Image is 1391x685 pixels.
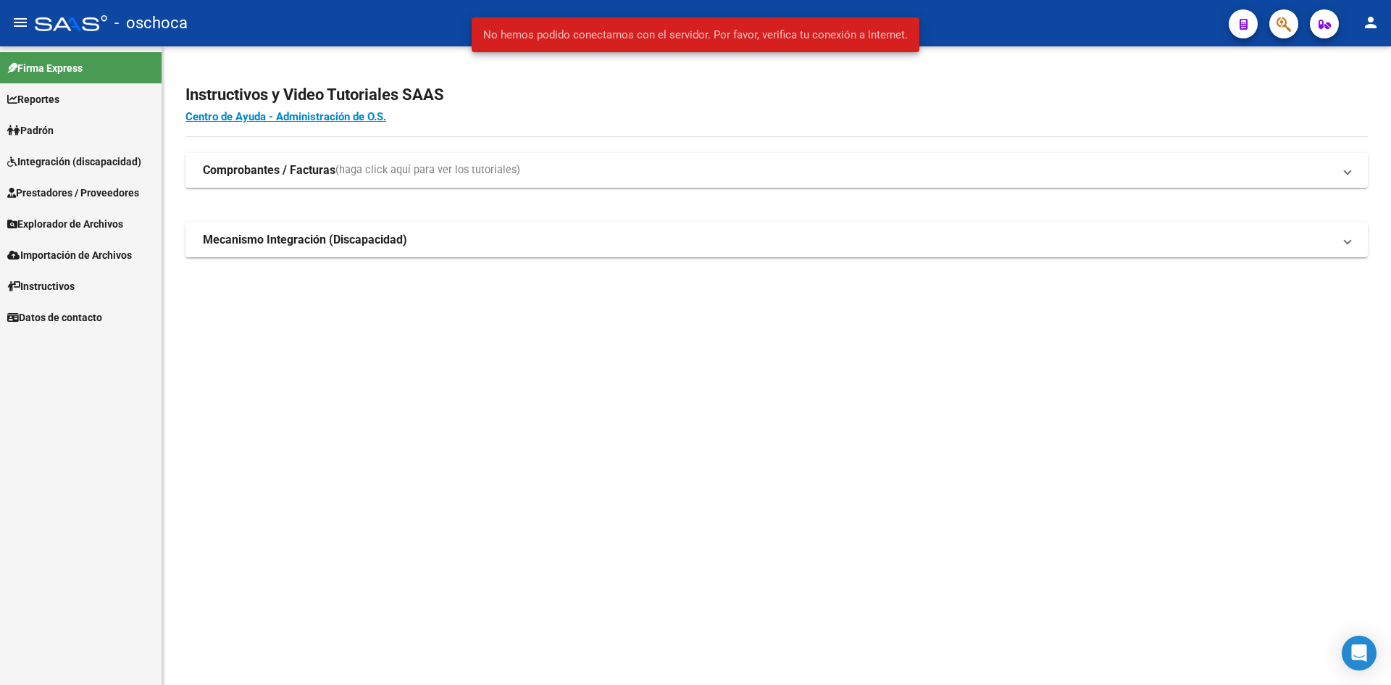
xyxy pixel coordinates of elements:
[7,247,132,263] span: Importación de Archivos
[1362,14,1379,31] mat-icon: person
[185,110,386,123] a: Centro de Ayuda - Administración de O.S.
[7,60,83,76] span: Firma Express
[7,278,75,294] span: Instructivos
[335,162,520,178] span: (haga click aquí para ver los tutoriales)
[483,28,908,42] span: No hemos podido conectarnos con el servidor. Por favor, verifica tu conexión a Internet.
[7,91,59,107] span: Reportes
[203,162,335,178] strong: Comprobantes / Facturas
[7,154,141,170] span: Integración (discapacidad)
[12,14,29,31] mat-icon: menu
[7,216,123,232] span: Explorador de Archivos
[185,153,1368,188] mat-expansion-panel-header: Comprobantes / Facturas(haga click aquí para ver los tutoriales)
[203,232,407,248] strong: Mecanismo Integración (Discapacidad)
[185,223,1368,257] mat-expansion-panel-header: Mecanismo Integración (Discapacidad)
[7,310,102,325] span: Datos de contacto
[114,7,188,39] span: - oschoca
[185,81,1368,109] h2: Instructivos y Video Tutoriales SAAS
[1342,636,1377,671] div: Open Intercom Messenger
[7,185,139,201] span: Prestadores / Proveedores
[7,123,54,138] span: Padrón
